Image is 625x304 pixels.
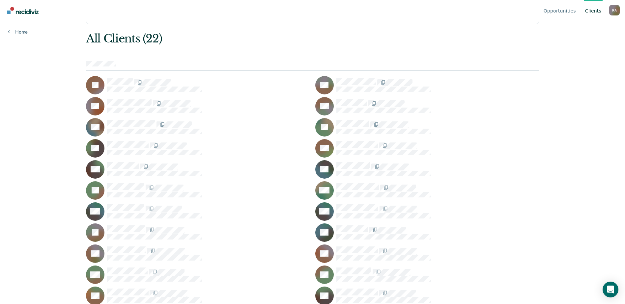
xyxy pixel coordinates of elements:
button: Profile dropdown button [609,5,620,15]
div: All Clients (22) [86,32,448,45]
div: R A [609,5,620,15]
div: Open Intercom Messenger [603,282,618,297]
img: Recidiviz [7,7,39,14]
a: Home [8,29,28,35]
